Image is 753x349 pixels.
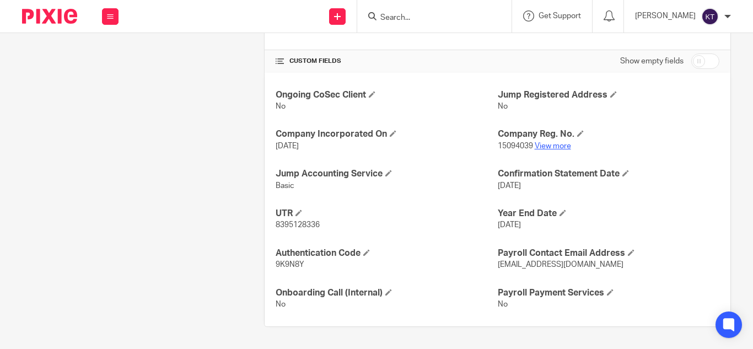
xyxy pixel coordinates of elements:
[620,56,684,67] label: Show empty fields
[498,248,719,259] h4: Payroll Contact Email Address
[498,168,719,180] h4: Confirmation Statement Date
[498,261,623,269] span: [EMAIL_ADDRESS][DOMAIN_NAME]
[535,142,571,150] a: View more
[276,208,497,219] h4: UTR
[276,221,320,229] span: ‭8395128336‬
[276,103,286,110] span: No
[276,168,497,180] h4: Jump Accounting Service
[276,182,294,190] span: Basic
[276,89,497,101] h4: Ongoing CoSec Client
[498,128,719,140] h4: Company Reg. No.
[276,300,286,308] span: No
[701,8,719,25] img: svg%3E
[276,57,497,66] h4: CUSTOM FIELDS
[498,300,508,308] span: No
[498,208,719,219] h4: Year End Date
[635,10,696,22] p: [PERSON_NAME]
[276,261,304,269] span: 9K9N8Y
[498,221,521,229] span: [DATE]
[498,182,521,190] span: [DATE]
[539,12,581,20] span: Get Support
[498,103,508,110] span: No
[498,142,533,150] span: 15094039
[276,248,497,259] h4: Authentication Code
[498,287,719,299] h4: Payroll Payment Services
[498,89,719,101] h4: Jump Registered Address
[276,287,497,299] h4: Onboarding Call (Internal)
[22,9,77,24] img: Pixie
[276,142,299,150] span: [DATE]
[379,13,478,23] input: Search
[276,128,497,140] h4: Company Incorporated On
